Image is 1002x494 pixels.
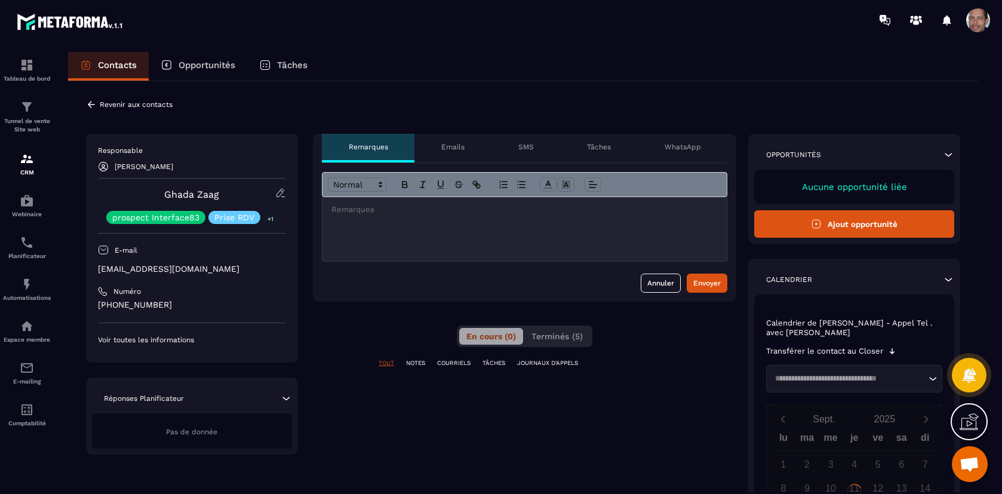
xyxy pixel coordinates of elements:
[766,182,942,192] p: Aucune opportunité liée
[517,359,578,367] p: JOURNAUX D'APPELS
[98,263,286,275] p: [EMAIL_ADDRESS][DOMAIN_NAME]
[98,60,137,70] p: Contacts
[349,142,388,152] p: Remarques
[20,319,34,333] img: automations
[98,299,286,311] p: [PHONE_NUMBER]
[3,420,51,427] p: Comptabilité
[20,361,34,375] img: email
[3,378,51,385] p: E-mailing
[277,60,308,70] p: Tâches
[441,142,465,152] p: Emails
[113,287,141,296] p: Numéro
[518,142,534,152] p: SMS
[98,146,286,155] p: Responsable
[149,52,247,81] a: Opportunités
[3,294,51,301] p: Automatisations
[3,352,51,394] a: emailemailE-mailing
[437,359,471,367] p: COURRIELS
[587,142,611,152] p: Tâches
[115,162,173,171] p: [PERSON_NAME]
[693,277,721,289] div: Envoyer
[459,328,523,345] button: En cours (0)
[641,274,681,293] button: Annuler
[3,169,51,176] p: CRM
[104,394,184,403] p: Réponses Planificateur
[3,336,51,343] p: Espace membre
[771,373,926,385] input: Search for option
[3,226,51,268] a: schedulerschedulerPlanificateur
[665,142,701,152] p: WhatsApp
[406,359,425,367] p: NOTES
[247,52,319,81] a: Tâches
[482,359,505,367] p: TÂCHES
[3,394,51,435] a: accountantaccountantComptabilité
[20,277,34,292] img: automations
[263,213,278,225] p: +1
[766,365,942,392] div: Search for option
[68,52,149,81] a: Contacts
[754,210,954,238] button: Ajout opportunité
[17,11,124,32] img: logo
[766,318,942,337] p: Calendrier de [PERSON_NAME] - Appel Tel . avec [PERSON_NAME]
[115,246,137,255] p: E-mail
[766,346,883,356] p: Transférer le contact au Closer
[164,189,219,200] a: Ghada Zaag
[20,58,34,72] img: formation
[3,310,51,352] a: automationsautomationsEspace membre
[20,235,34,250] img: scheduler
[98,335,286,345] p: Voir toutes les informations
[214,213,254,222] p: Prise RDV
[3,49,51,91] a: formationformationTableau de bord
[20,194,34,208] img: automations
[3,211,51,217] p: Webinaire
[3,268,51,310] a: automationsautomationsAutomatisations
[766,150,821,159] p: Opportunités
[20,100,34,114] img: formation
[100,100,173,109] p: Revenir aux contacts
[3,253,51,259] p: Planificateur
[166,428,217,436] span: Pas de donnée
[3,143,51,185] a: formationformationCRM
[3,185,51,226] a: automationsautomationsWebinaire
[524,328,590,345] button: Terminés (5)
[20,152,34,166] img: formation
[687,274,727,293] button: Envoyer
[3,117,51,134] p: Tunnel de vente Site web
[466,332,516,341] span: En cours (0)
[112,213,199,222] p: prospect Interface83
[379,359,394,367] p: TOUT
[766,275,812,284] p: Calendrier
[952,446,988,482] div: Ouvrir le chat
[20,403,34,417] img: accountant
[531,332,583,341] span: Terminés (5)
[179,60,235,70] p: Opportunités
[3,75,51,82] p: Tableau de bord
[3,91,51,143] a: formationformationTunnel de vente Site web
